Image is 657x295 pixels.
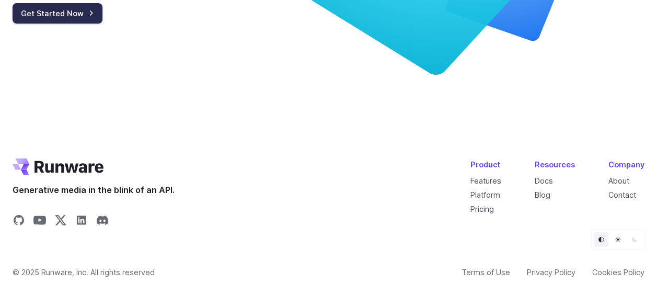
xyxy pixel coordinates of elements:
[610,232,625,247] button: Light
[462,266,510,278] a: Terms of Use
[13,214,25,230] a: Share on GitHub
[470,205,494,213] a: Pricing
[608,158,644,171] div: Company
[608,176,629,185] a: About
[54,214,67,230] a: Share on X
[594,232,608,247] button: Default
[592,266,644,278] a: Cookies Policy
[535,176,553,185] a: Docs
[527,266,575,278] a: Privacy Policy
[13,184,175,197] span: Generative media in the blink of an API.
[627,232,642,247] button: Dark
[535,190,550,199] a: Blog
[535,158,575,171] div: Resources
[470,190,500,199] a: Platform
[591,230,644,249] ul: Theme selector
[608,190,636,199] a: Contact
[13,266,155,278] span: © 2025 Runware, Inc. All rights reserved
[96,214,109,230] a: Share on Discord
[33,214,46,230] a: Share on YouTube
[13,158,103,175] a: Go to /
[75,214,88,230] a: Share on LinkedIn
[13,3,102,24] a: Get Started Now
[470,176,501,185] a: Features
[470,158,501,171] div: Product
